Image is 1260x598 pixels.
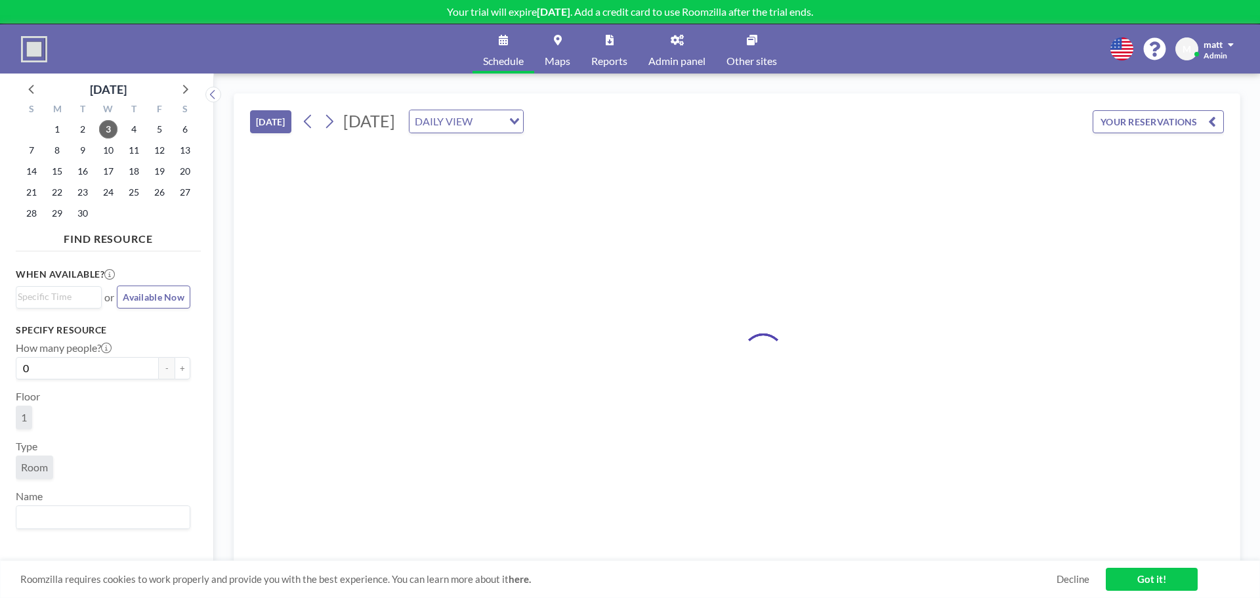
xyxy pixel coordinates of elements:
[22,141,41,160] span: Sunday, September 7, 2025
[716,24,787,74] a: Other sites
[104,291,114,304] span: or
[16,341,112,354] label: How many people?
[343,111,395,131] span: [DATE]
[159,357,175,379] button: -
[125,162,143,181] span: Thursday, September 18, 2025
[250,110,291,133] button: [DATE]
[73,141,92,160] span: Tuesday, September 9, 2025
[99,162,117,181] span: Wednesday, September 17, 2025
[534,24,581,74] a: Maps
[175,357,190,379] button: +
[176,120,194,139] span: Saturday, September 6, 2025
[648,56,705,66] span: Admin panel
[1183,43,1191,55] span: M
[48,183,66,202] span: Monday, September 22, 2025
[73,204,92,223] span: Tuesday, September 30, 2025
[90,80,127,98] div: [DATE]
[412,113,475,130] span: DAILY VIEW
[476,113,501,130] input: Search for option
[99,183,117,202] span: Wednesday, September 24, 2025
[18,509,182,526] input: Search for option
[172,102,198,119] div: S
[176,141,194,160] span: Saturday, September 13, 2025
[16,440,37,453] label: Type
[591,56,627,66] span: Reports
[125,120,143,139] span: Thursday, September 4, 2025
[21,461,48,474] span: Room
[73,183,92,202] span: Tuesday, September 23, 2025
[117,286,190,309] button: Available Now
[176,183,194,202] span: Saturday, September 27, 2025
[472,24,534,74] a: Schedule
[1106,568,1198,591] a: Got it!
[70,102,96,119] div: T
[1204,39,1223,50] span: matt
[21,411,27,424] span: 1
[581,24,638,74] a: Reports
[16,506,190,528] div: Search for option
[99,141,117,160] span: Wednesday, September 10, 2025
[638,24,716,74] a: Admin panel
[16,324,190,336] h3: Specify resource
[16,227,201,246] h4: FIND RESOURCE
[96,102,121,119] div: W
[22,204,41,223] span: Sunday, September 28, 2025
[22,183,41,202] span: Sunday, September 21, 2025
[45,102,70,119] div: M
[150,183,169,202] span: Friday, September 26, 2025
[48,162,66,181] span: Monday, September 15, 2025
[121,102,146,119] div: T
[545,56,570,66] span: Maps
[48,120,66,139] span: Monday, September 1, 2025
[21,36,47,62] img: organization-logo
[22,162,41,181] span: Sunday, September 14, 2025
[1204,51,1227,60] span: Admin
[73,120,92,139] span: Tuesday, September 2, 2025
[48,141,66,160] span: Monday, September 8, 2025
[125,141,143,160] span: Thursday, September 11, 2025
[125,183,143,202] span: Thursday, September 25, 2025
[146,102,172,119] div: F
[16,390,40,403] label: Floor
[409,110,523,133] div: Search for option
[16,287,101,307] div: Search for option
[20,573,1057,586] span: Roomzilla requires cookies to work properly and provide you with the best experience. You can lea...
[123,291,184,303] span: Available Now
[509,573,531,585] a: here.
[537,5,570,18] b: [DATE]
[99,120,117,139] span: Wednesday, September 3, 2025
[16,490,43,503] label: Name
[48,204,66,223] span: Monday, September 29, 2025
[18,289,94,304] input: Search for option
[19,102,45,119] div: S
[1093,110,1224,133] button: YOUR RESERVATIONS
[176,162,194,181] span: Saturday, September 20, 2025
[150,120,169,139] span: Friday, September 5, 2025
[483,56,524,66] span: Schedule
[1057,573,1089,586] a: Decline
[73,162,92,181] span: Tuesday, September 16, 2025
[150,141,169,160] span: Friday, September 12, 2025
[150,162,169,181] span: Friday, September 19, 2025
[726,56,777,66] span: Other sites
